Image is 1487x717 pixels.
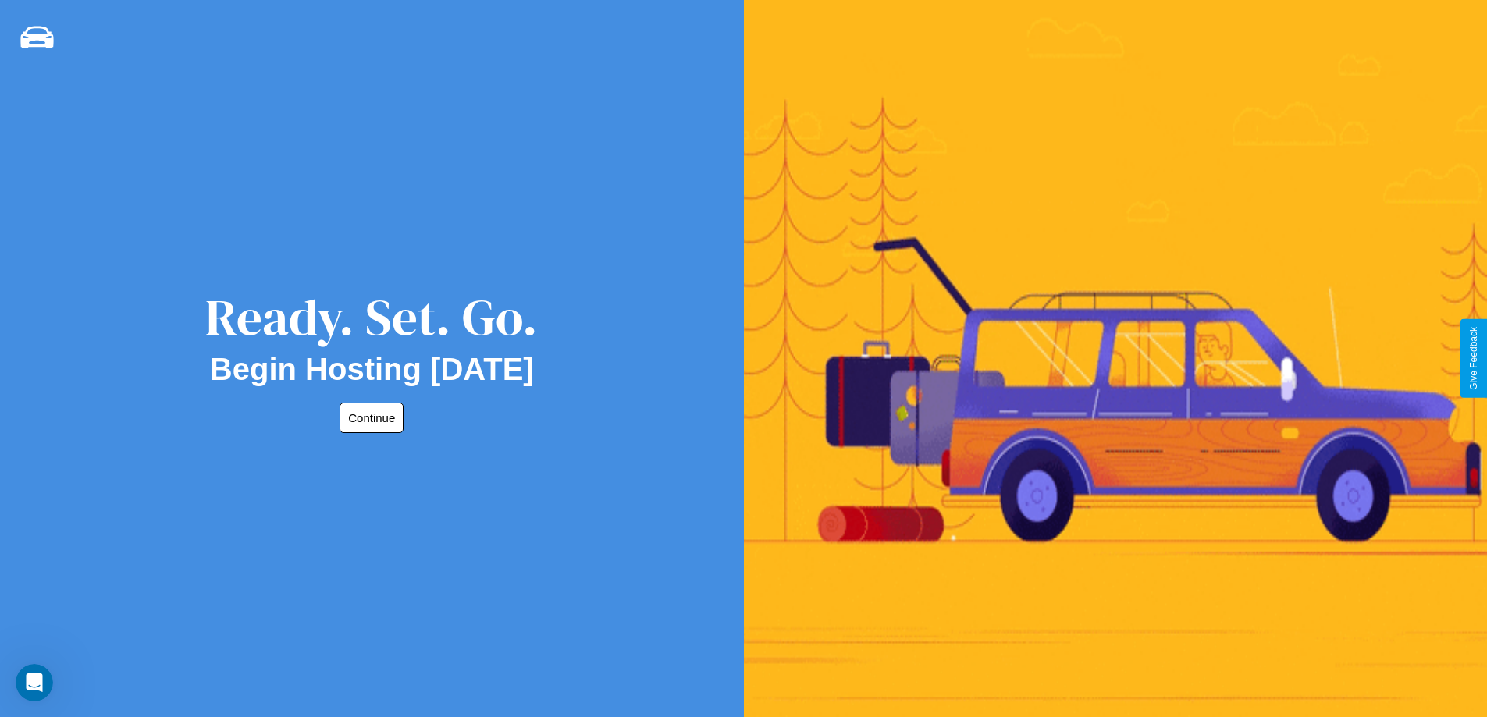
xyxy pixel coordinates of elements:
h2: Begin Hosting [DATE] [210,352,534,387]
div: Ready. Set. Go. [205,282,538,352]
button: Continue [340,403,404,433]
div: Give Feedback [1468,327,1479,390]
iframe: Intercom live chat [16,664,53,701]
